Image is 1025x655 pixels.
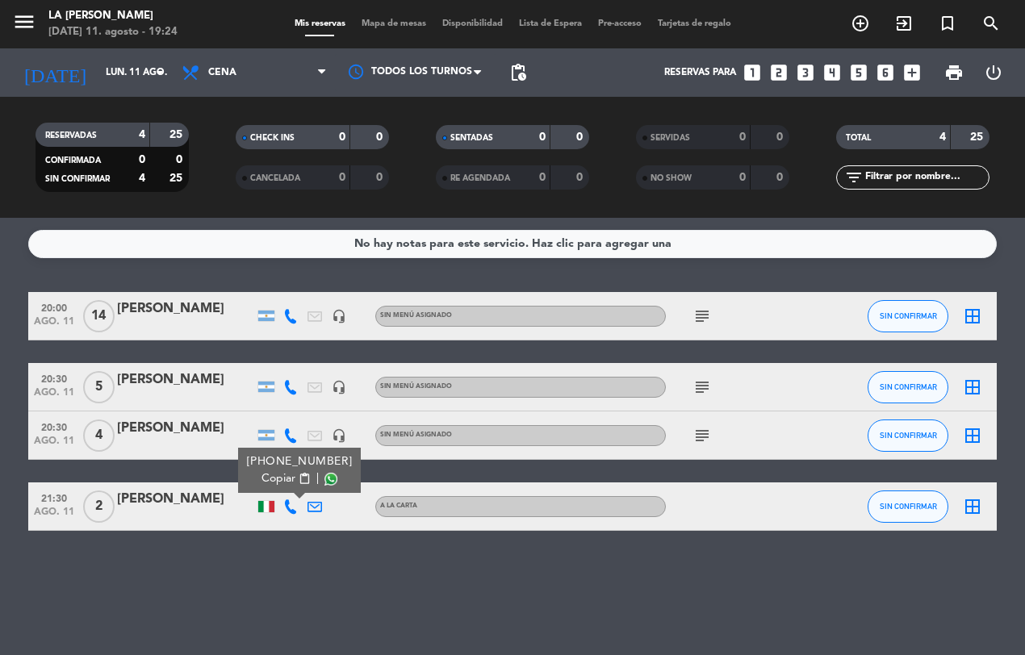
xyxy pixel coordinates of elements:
div: [PHONE_NUMBER] [247,453,353,470]
span: Reservas para [664,67,736,78]
i: border_all [963,426,982,445]
strong: 0 [339,131,345,143]
i: looks_one [742,62,763,83]
strong: 25 [970,131,986,143]
button: SIN CONFIRMAR [868,490,948,523]
span: Cena [208,67,236,78]
button: SIN CONFIRMAR [868,300,948,332]
span: SIN CONFIRMAR [880,431,937,440]
i: subject [692,426,712,445]
i: menu [12,10,36,34]
i: looks_5 [848,62,869,83]
i: border_all [963,497,982,516]
i: exit_to_app [894,14,914,33]
span: Mapa de mesas [354,19,434,28]
i: arrow_drop_down [150,63,169,82]
strong: 0 [376,172,386,183]
strong: 25 [169,129,186,140]
span: 20:30 [34,417,74,436]
i: looks_3 [795,62,816,83]
input: Filtrar por nombre... [864,169,989,186]
span: ago. 11 [34,436,74,454]
div: [DATE] 11. agosto - 19:24 [48,24,178,40]
i: add_circle_outline [851,14,870,33]
span: SENTADAS [450,134,493,142]
span: SERVIDAS [651,134,690,142]
i: turned_in_not [938,14,957,33]
button: Copiarcontent_paste [261,470,311,487]
button: SIN CONFIRMAR [868,371,948,403]
strong: 0 [739,172,746,183]
i: add_box [902,62,922,83]
span: TOTAL [846,134,871,142]
span: content_paste [299,473,311,485]
div: No hay notas para este servicio. Haz clic para agregar una [354,235,671,253]
span: Sin menú asignado [380,312,452,319]
strong: 4 [139,129,145,140]
div: [PERSON_NAME] [117,369,254,390]
i: filter_list [844,168,864,187]
span: Disponibilidad [434,19,511,28]
strong: 25 [169,173,186,184]
span: Lista de Espera [511,19,590,28]
button: menu [12,10,36,40]
span: 20:00 [34,298,74,316]
span: Tarjetas de regalo [650,19,739,28]
strong: 4 [939,131,946,143]
span: ago. 11 [34,316,74,335]
i: headset_mic [332,380,346,394]
span: SIN CONFIRMAR [880,311,937,320]
div: La [PERSON_NAME] [48,8,178,24]
span: RE AGENDADA [450,174,510,182]
span: Pre-acceso [590,19,650,28]
strong: 0 [376,131,386,143]
strong: 4 [139,173,145,184]
span: Copiar [261,470,295,487]
strong: 0 [339,172,345,183]
span: CHECK INS [250,134,295,142]
i: subject [692,307,712,326]
strong: 0 [576,172,586,183]
i: headset_mic [332,309,346,323]
i: headset_mic [332,428,346,443]
i: border_all [963,378,982,397]
div: [PERSON_NAME] [117,298,254,319]
span: ago. 11 [34,507,74,525]
span: 14 [83,300,115,332]
i: border_all [963,307,982,326]
span: Mis reservas [287,19,354,28]
span: 5 [83,371,115,403]
div: [PERSON_NAME] [117,489,254,510]
i: [DATE] [12,55,98,90]
span: 20:30 [34,369,74,387]
strong: 0 [139,154,145,165]
span: pending_actions [508,63,528,82]
span: | [316,470,320,487]
strong: 0 [176,154,186,165]
i: looks_6 [875,62,896,83]
span: 2 [83,490,115,523]
strong: 0 [539,172,546,183]
span: Sin menú asignado [380,383,452,390]
i: power_settings_new [984,63,1003,82]
span: Sin menú asignado [380,432,452,438]
div: LOG OUT [973,48,1013,97]
span: NO SHOW [651,174,692,182]
span: SIN CONFIRMAR [45,175,110,183]
strong: 0 [739,131,746,143]
span: A LA CARTA [380,503,417,509]
span: SIN CONFIRMAR [880,502,937,511]
strong: 0 [576,131,586,143]
i: looks_two [768,62,789,83]
i: search [981,14,1001,33]
span: 21:30 [34,488,74,507]
span: CONFIRMADA [45,156,101,165]
i: subject [692,378,712,397]
div: [PERSON_NAME] [117,418,254,439]
strong: 0 [776,131,786,143]
span: RESERVADAS [45,131,97,140]
span: 4 [83,419,115,452]
span: print [944,63,964,82]
span: CANCELADA [250,174,300,182]
strong: 0 [776,172,786,183]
